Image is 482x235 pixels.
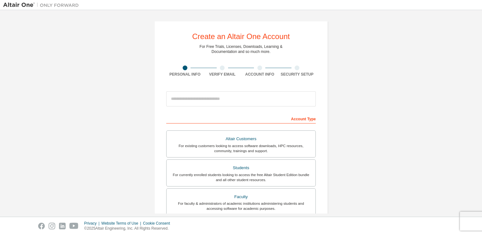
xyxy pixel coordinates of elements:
div: For existing customers looking to access software downloads, HPC resources, community, trainings ... [170,143,312,153]
div: For currently enrolled students looking to access the free Altair Student Edition bundle and all ... [170,172,312,182]
div: Account Info [241,72,279,77]
img: linkedin.svg [59,223,66,229]
div: Website Terms of Use [101,221,143,226]
img: youtube.svg [69,223,79,229]
div: Personal Info [166,72,204,77]
div: Create an Altair One Account [192,33,290,40]
img: instagram.svg [49,223,55,229]
div: For Free Trials, Licenses, Downloads, Learning & Documentation and so much more. [200,44,283,54]
div: Verify Email [204,72,241,77]
div: Altair Customers [170,135,312,143]
div: Security Setup [279,72,316,77]
img: Altair One [3,2,82,8]
div: Privacy [84,221,101,226]
div: For faculty & administrators of academic institutions administering students and accessing softwa... [170,201,312,211]
img: facebook.svg [38,223,45,229]
div: Account Type [166,113,316,123]
div: Students [170,163,312,172]
p: © 2025 Altair Engineering, Inc. All Rights Reserved. [84,226,174,231]
div: Cookie Consent [143,221,173,226]
div: Faculty [170,192,312,201]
